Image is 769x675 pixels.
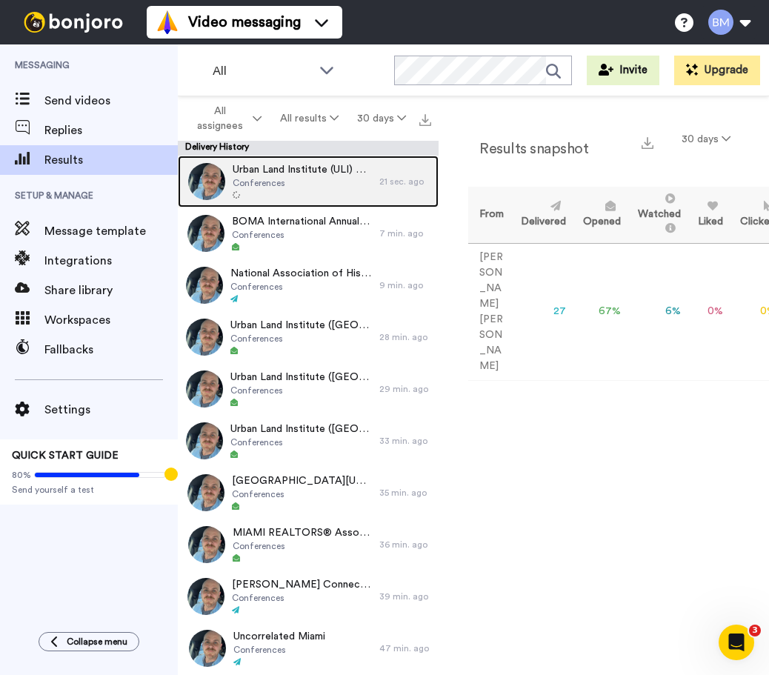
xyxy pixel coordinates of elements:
th: Liked [687,187,729,243]
span: Uncorrelated Miami [233,629,325,644]
button: Export a summary of each team member’s results that match this filter now. [637,131,658,153]
img: 6e088d38-a024-4f3b-bca5-54f08a423beb-thumb.jpg [189,630,226,667]
span: Integrations [44,252,178,270]
button: All assignees [181,98,271,139]
button: 30 days [347,105,415,132]
a: BOMA International Annual Conference & ExpoConferences7 min. ago [178,207,439,259]
img: 92d9d4ba-0c50-41fa-a0b3-181966817308-thumb.jpg [188,526,225,563]
span: Conferences [233,177,372,189]
div: 35 min. ago [379,487,431,499]
img: 493d5700-7242-4799-b79d-cfacac27c079-thumb.jpg [186,319,223,356]
button: All results [271,105,348,132]
div: 33 min. ago [379,435,431,447]
span: QUICK START GUIDE [12,450,119,461]
span: Conferences [230,385,372,396]
td: 27 [510,243,572,380]
span: [PERSON_NAME] Connect on Tour Miami [232,577,372,592]
span: Conferences [233,644,325,656]
img: vm-color.svg [156,10,179,34]
div: 39 min. ago [379,591,431,602]
th: Watched [627,187,687,243]
a: Urban Land Institute ([GEOGRAPHIC_DATA]) [GEOGRAPHIC_DATA][US_STATE] / [GEOGRAPHIC_DATA]Conferenc... [178,311,439,363]
span: Settings [44,401,178,419]
span: MIAMI REALTORS® Association Events [233,525,372,540]
span: Results [44,151,178,169]
div: 7 min. ago [379,227,431,239]
span: All assignees [190,104,250,133]
th: Delivered [510,187,572,243]
a: Urban Land Institute (ULI) EventsConferences21 sec. ago [178,156,439,207]
span: 80% [12,469,31,481]
div: 36 min. ago [379,539,431,551]
a: Uncorrelated MiamiConferences47 min. ago [178,622,439,674]
a: [PERSON_NAME] Connect on Tour MiamiConferences39 min. ago [178,571,439,622]
img: 283eb6cf-268d-44d8-b18a-5a5a5bf19615-thumb.jpg [187,474,224,511]
span: Urban Land Institute (ULI) Events [233,162,372,177]
span: Conferences [230,281,372,293]
span: Urban Land Institute ([GEOGRAPHIC_DATA]) [GEOGRAPHIC_DATA][US_STATE] / [GEOGRAPHIC_DATA] [230,422,372,436]
span: Send yourself a test [12,484,166,496]
img: bc94a6e3-7489-4214-bebf-406818f79d02-thumb.jpg [187,215,224,252]
a: MIAMI REALTORS® Association EventsConferences36 min. ago [178,519,439,571]
div: 21 sec. ago [379,176,431,187]
div: 28 min. ago [379,331,431,343]
span: Send videos [44,92,178,110]
span: Conferences [232,488,372,500]
img: 35d8a5c8-8404-405b-ae4c-2f3ec6204b0c-thumb.jpg [186,422,223,459]
a: Urban Land Institute ([GEOGRAPHIC_DATA]) [GEOGRAPHIC_DATA][US_STATE] / [GEOGRAPHIC_DATA]Conferenc... [178,415,439,467]
div: Delivery History [178,141,439,156]
a: [GEOGRAPHIC_DATA][US_STATE] EventsConferences35 min. ago [178,467,439,519]
span: Urban Land Institute ([GEOGRAPHIC_DATA]) [GEOGRAPHIC_DATA][US_STATE] / [GEOGRAPHIC_DATA] [230,318,372,333]
button: 30 days [673,126,739,153]
img: bj-logo-header-white.svg [18,12,129,33]
span: Conferences [233,540,372,552]
span: All [213,62,312,80]
td: 0 % [687,243,729,380]
img: 364c0fdb-27de-4db6-ba15-18b7b6d99934-thumb.jpg [186,267,223,304]
span: [GEOGRAPHIC_DATA][US_STATE] Events [232,473,372,488]
div: 47 min. ago [379,642,431,654]
span: Message template [44,222,178,240]
span: Share library [44,282,178,299]
span: Urban Land Institute ([GEOGRAPHIC_DATA]) [GEOGRAPHIC_DATA][US_STATE] / [GEOGRAPHIC_DATA] [230,370,372,385]
img: 6b10a0c2-bc49-4926-9a0e-a0106f485956-thumb.jpg [187,578,224,615]
div: 9 min. ago [379,279,431,291]
h2: Results snapshot [468,141,588,157]
span: Replies [44,122,178,139]
span: Video messaging [188,12,301,33]
th: From [468,187,510,243]
span: Fallbacks [44,341,178,359]
div: Tooltip anchor [164,468,178,481]
a: Urban Land Institute ([GEOGRAPHIC_DATA]) [GEOGRAPHIC_DATA][US_STATE] / [GEOGRAPHIC_DATA]Conferenc... [178,363,439,415]
button: Collapse menu [39,632,139,651]
button: Export all results that match these filters now. [415,107,436,130]
td: 67 % [572,243,627,380]
img: 474482b3-b154-49a9-9c9a-26be9774f62b-thumb.jpg [188,163,225,200]
span: Conferences [230,333,372,345]
span: Conferences [232,592,372,604]
span: Conferences [230,436,372,448]
span: Workspaces [44,311,178,329]
img: 3dd4bc7a-c28f-4709-9c01-2ee79710443a-thumb.jpg [186,370,223,408]
td: [PERSON_NAME] [PERSON_NAME] [468,243,510,380]
span: National Association of Hispanic Real Estate Professionals (NAHREP) [GEOGRAPHIC_DATA][US_STATE] [230,266,372,281]
a: National Association of Hispanic Real Estate Professionals (NAHREP) [GEOGRAPHIC_DATA][US_STATE]Co... [178,259,439,311]
td: 6 % [627,243,687,380]
span: BOMA International Annual Conference & Expo [232,214,372,229]
button: Invite [587,56,659,85]
div: 29 min. ago [379,383,431,395]
span: Collapse menu [67,636,127,648]
span: Conferences [232,229,372,241]
iframe: Intercom live chat [719,625,754,660]
img: export.svg [642,137,653,149]
button: Upgrade [674,56,760,85]
th: Opened [572,187,627,243]
span: 3 [749,625,761,636]
img: export.svg [419,114,431,126]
